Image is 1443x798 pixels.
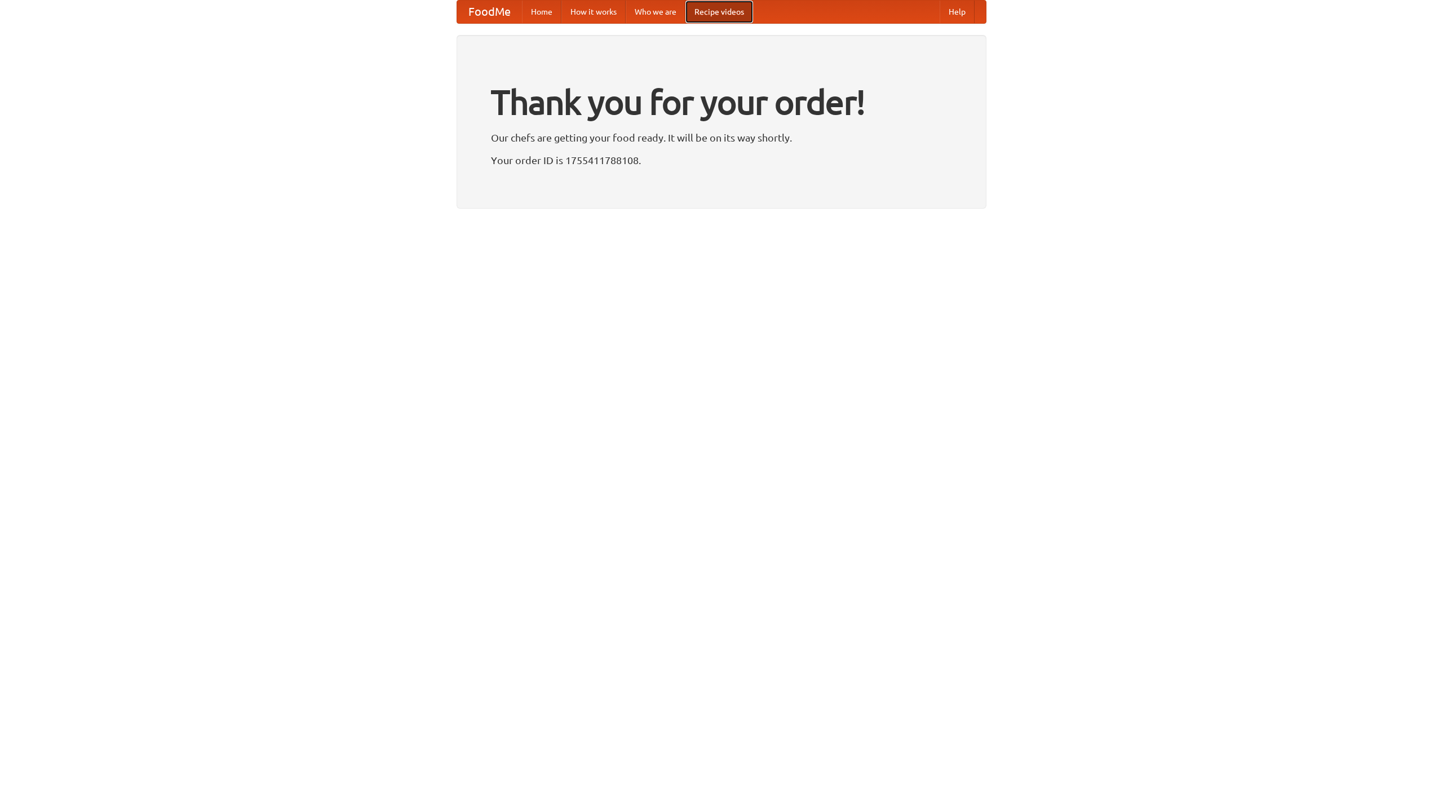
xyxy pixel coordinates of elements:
a: Help [940,1,975,23]
p: Our chefs are getting your food ready. It will be on its way shortly. [491,129,952,146]
a: Recipe videos [685,1,753,23]
h1: Thank you for your order! [491,75,952,129]
a: How it works [561,1,626,23]
a: Home [522,1,561,23]
p: Your order ID is 1755411788108. [491,152,952,169]
a: Who we are [626,1,685,23]
a: FoodMe [457,1,522,23]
